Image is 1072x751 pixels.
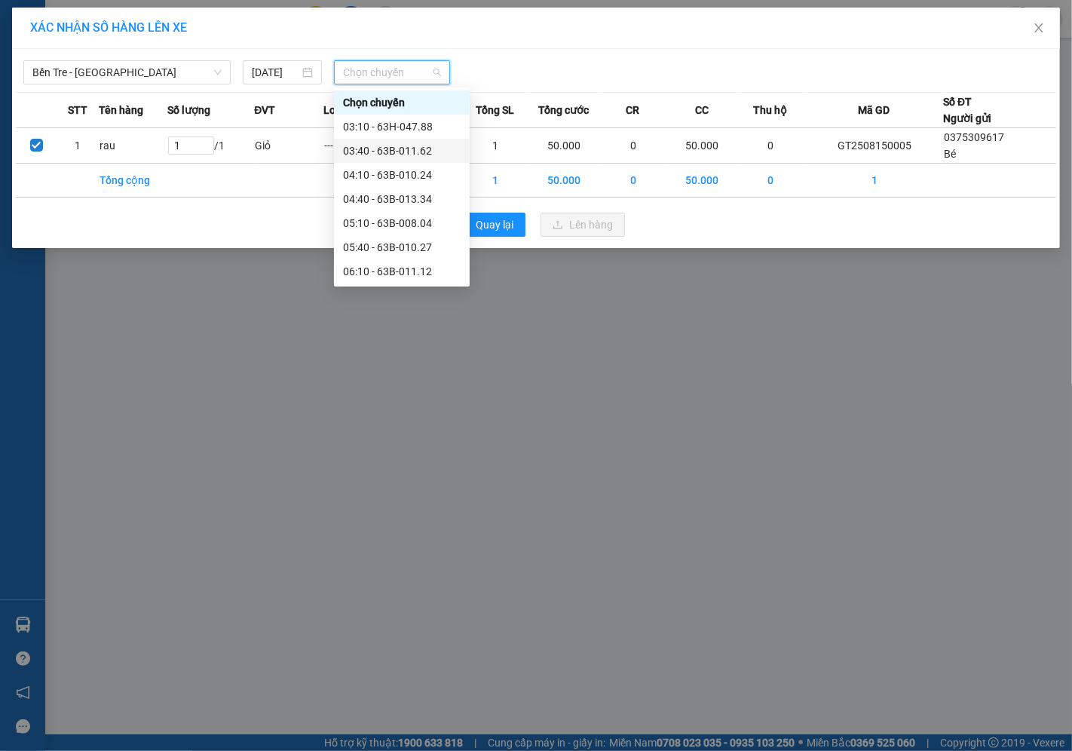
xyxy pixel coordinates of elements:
span: 0375309617 [944,131,1004,143]
td: rau [99,128,167,164]
span: CR [626,102,639,118]
div: Chọn chuyến [343,94,461,111]
button: uploadLên hàng [541,213,625,237]
td: 0 [737,128,805,164]
td: / 1 [167,128,254,164]
span: Tổng SL [476,102,514,118]
td: 0 [599,128,667,164]
span: Chọn chuyến [343,61,441,84]
td: 0 [737,164,805,198]
td: 1 [805,164,943,198]
span: Quay lại [476,216,513,233]
td: 50.000 [530,128,599,164]
td: 0 [599,164,667,198]
span: XÁC NHẬN SỐ HÀNG LÊN XE [30,20,187,35]
td: 50.000 [668,128,737,164]
div: 03:10 - 63H-047.88 [343,118,461,135]
span: Mã GD [858,102,890,118]
div: 06:10 - 63B-011.12 [343,263,461,280]
td: 50.000 [668,164,737,198]
div: Số ĐT Người gửi [943,93,991,127]
span: close [1033,22,1045,34]
button: rollbackQuay lại [447,213,525,237]
td: Tổng cộng [99,164,167,198]
span: CC [695,102,709,118]
span: Bé [944,148,956,160]
div: 04:40 - 63B-013.34 [343,191,461,207]
span: Tổng cước [538,102,589,118]
div: 04:10 - 63B-010.24 [343,167,461,183]
div: 03:40 - 63B-011.62 [343,143,461,159]
td: --- [323,128,392,164]
td: 50.000 [530,164,599,198]
span: STT [68,102,87,118]
span: ĐVT [254,102,275,118]
td: Giỏ [254,128,323,164]
div: 05:40 - 63B-010.27 [343,239,461,256]
td: 1 [461,128,529,164]
td: 1 [57,128,99,164]
span: Loại hàng [323,102,371,118]
span: Tên hàng [99,102,143,118]
span: Thu hộ [754,102,788,118]
td: GT2508150005 [805,128,943,164]
div: 05:10 - 63B-008.04 [343,215,461,231]
input: 16/08/2025 [252,64,299,81]
span: Bến Tre - Sài Gòn [32,61,222,84]
button: Close [1018,8,1060,50]
span: Số lượng [167,102,210,118]
td: 1 [461,164,529,198]
div: Chọn chuyến [334,90,470,115]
